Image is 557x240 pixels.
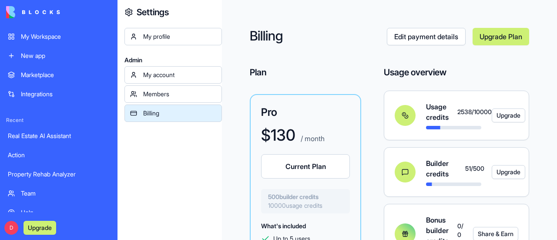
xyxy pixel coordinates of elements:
div: Team [21,189,110,198]
div: My profile [143,32,216,41]
div: Action [8,151,110,159]
span: Recent [3,117,115,124]
a: New app [3,47,115,64]
h2: Billing [250,28,387,45]
a: Members [124,85,222,103]
h4: Plan [250,66,361,78]
div: My Workspace [21,32,110,41]
h4: Usage overview [384,66,446,78]
a: Upgrade Plan [473,28,529,45]
div: Property Rehab Analyzer [8,170,110,179]
a: Upgrade [492,165,508,179]
a: Upgrade [492,108,508,122]
span: 0 / 0 [457,222,463,239]
a: My profile [124,28,222,45]
h4: Settings [137,6,169,18]
span: D [4,221,18,235]
span: Admin [124,56,222,64]
a: Real Estate AI Assistant [3,127,115,145]
div: Real Estate AI Assistant [8,132,110,140]
span: Builder credits [426,158,465,179]
a: Integrations [3,85,115,103]
div: My account [143,71,216,79]
a: Edit payment details [387,28,466,45]
a: Help [3,204,115,221]
a: Action [3,146,115,164]
span: 2538 / 10000 [457,108,481,116]
h1: $ 130 [261,126,295,144]
a: Team [3,185,115,202]
h3: Pro [261,105,350,119]
div: Integrations [21,90,110,98]
span: 10000 usage credits [268,201,343,210]
div: New app [21,51,110,60]
a: Billing [124,105,222,122]
a: Upgrade [23,223,56,232]
div: Billing [143,109,216,118]
button: Upgrade [492,108,525,122]
button: Upgrade [23,221,56,235]
a: Marketplace [3,66,115,84]
button: Upgrade [492,165,525,179]
a: Property Rehab Analyzer [3,166,115,183]
p: / month [299,133,325,144]
a: My account [124,66,222,84]
span: 500 builder credits [268,193,343,201]
div: Marketplace [21,71,110,79]
span: 51 / 500 [465,164,481,173]
span: Usage credits [426,101,457,122]
div: Help [21,208,110,217]
span: What's included [261,222,306,230]
div: Members [143,90,216,98]
button: Current Plan [261,154,350,179]
a: My Workspace [3,28,115,45]
img: logo [6,6,60,18]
